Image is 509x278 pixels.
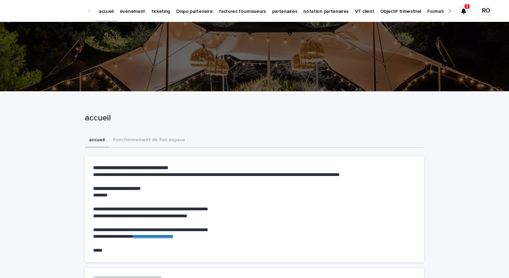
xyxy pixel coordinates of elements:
div: RO [481,6,492,17]
p: 3 [466,4,468,9]
img: Ls34BcGeRexTGTNfXpUC [14,4,81,18]
div: 3 [458,6,469,17]
button: Fonctionnement de ton espace [109,133,189,148]
p: accueil [85,113,421,123]
button: accueil [85,133,109,148]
